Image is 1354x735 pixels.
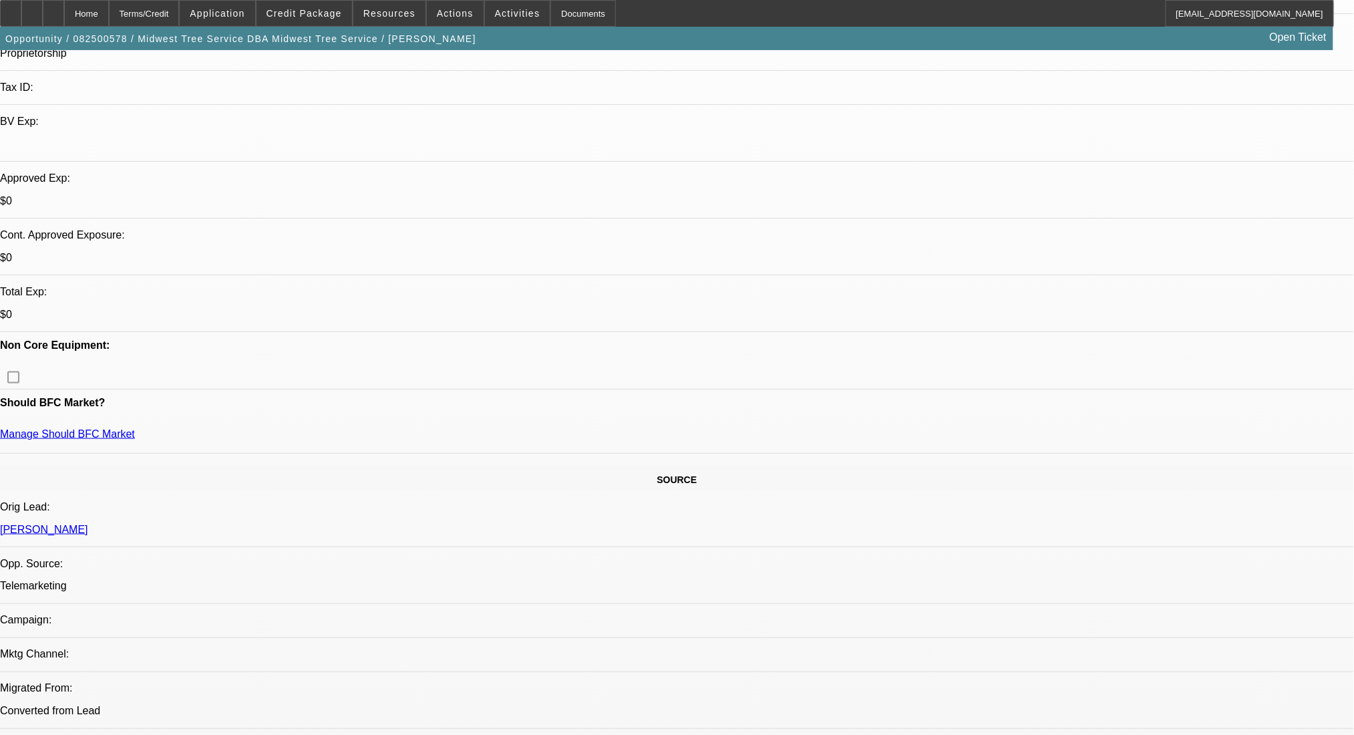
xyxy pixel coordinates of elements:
[5,33,476,44] span: Opportunity / 082500578 / Midwest Tree Service DBA Midwest Tree Service / [PERSON_NAME]
[485,1,550,26] button: Activities
[427,1,484,26] button: Actions
[180,1,255,26] button: Application
[190,8,244,19] span: Application
[1264,26,1332,49] a: Open Ticket
[353,1,426,26] button: Resources
[495,8,540,19] span: Activities
[267,8,342,19] span: Credit Package
[257,1,352,26] button: Credit Package
[657,474,697,485] span: SOURCE
[363,8,415,19] span: Resources
[437,8,474,19] span: Actions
